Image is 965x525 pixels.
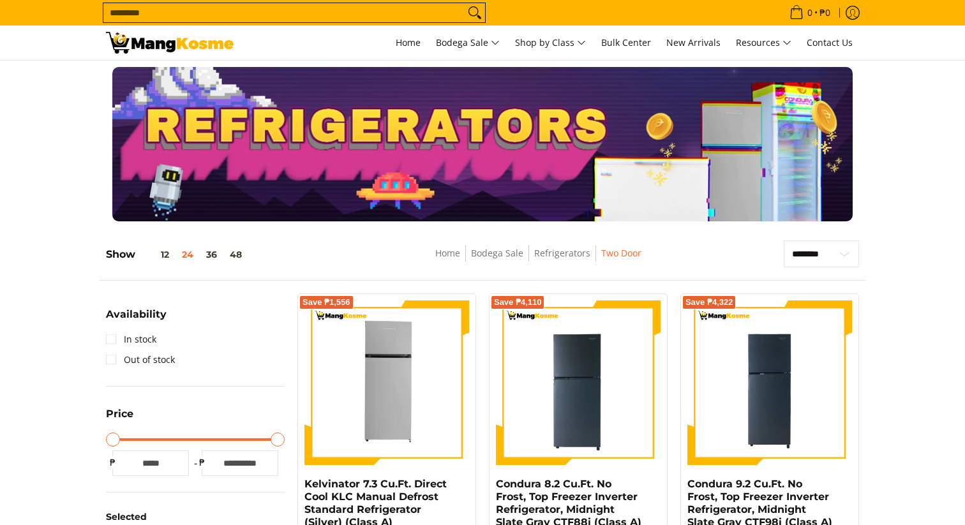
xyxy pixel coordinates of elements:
[106,309,167,329] summary: Open
[106,329,156,350] a: In stock
[106,350,175,370] a: Out of stock
[465,3,485,22] button: Search
[389,26,427,60] a: Home
[736,35,791,51] span: Resources
[106,32,234,54] img: Bodega Sale Refrigerator l Mang Kosme: Home Appliances Warehouse Sale Two Door
[106,248,248,261] h5: Show
[509,26,592,60] a: Shop by Class
[436,35,500,51] span: Bodega Sale
[786,6,834,20] span: •
[200,249,223,260] button: 36
[494,299,542,306] span: Save ₱4,110
[534,247,590,259] a: Refrigerators
[106,512,285,523] h6: Selected
[435,247,460,259] a: Home
[106,409,133,429] summary: Open
[430,26,506,60] a: Bodega Sale
[807,36,853,48] span: Contact Us
[601,246,641,262] span: Two Door
[303,299,350,306] span: Save ₱1,556
[106,309,167,320] span: Availability
[685,299,733,306] span: Save ₱4,322
[800,26,859,60] a: Contact Us
[304,300,469,465] img: Kelvinator 7.3 Cu.Ft. Direct Cool KLC Manual Defrost Standard Refrigerator (Silver) (Class A)
[666,36,721,48] span: New Arrivals
[195,456,208,469] span: ₱
[106,409,133,419] span: Price
[805,8,814,17] span: 0
[396,36,421,48] span: Home
[223,249,248,260] button: 48
[246,26,859,60] nav: Main Menu
[135,249,176,260] button: 12
[595,26,657,60] a: Bulk Center
[818,8,832,17] span: ₱0
[176,249,200,260] button: 24
[106,456,119,469] span: ₱
[687,300,852,465] img: Condura 9.2 Cu.Ft. No Frost, Top Freezer Inverter Refrigerator, Midnight Slate Gray CTF98i (Class A)
[496,300,661,465] img: Condura 8.2 Cu.Ft. No Frost, Top Freezer Inverter Refrigerator, Midnight Slate Gray CTF88i (Class A)
[515,35,586,51] span: Shop by Class
[601,36,651,48] span: Bulk Center
[729,26,798,60] a: Resources
[345,246,733,274] nav: Breadcrumbs
[660,26,727,60] a: New Arrivals
[471,247,523,259] a: Bodega Sale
